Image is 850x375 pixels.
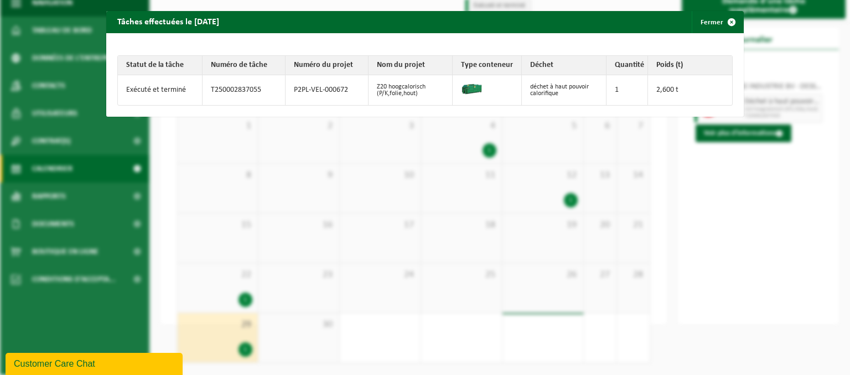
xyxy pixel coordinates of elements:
img: HK-XZ-20-GN-00 [461,78,483,100]
button: Fermer [692,11,743,33]
th: Statut de la tâche [118,56,203,75]
th: Déchet [522,56,607,75]
td: 1 [607,75,648,105]
td: Exécuté et terminé [118,75,203,105]
th: Numéro du projet [286,56,369,75]
h2: Tâches effectuées le [DATE] [106,11,230,32]
th: Type conteneur [453,56,522,75]
th: Numéro de tâche [203,56,286,75]
th: Poids (t) [648,56,733,75]
td: déchet à haut pouvoir calorifique [522,75,607,105]
td: T250002837055 [203,75,286,105]
th: Quantité [607,56,648,75]
td: Z20 hoogcalorisch (P/K,folie,hout) [369,75,453,105]
th: Nom du projet [369,56,453,75]
iframe: chat widget [6,351,185,375]
td: P2PL-VEL-000672 [286,75,369,105]
td: 2,600 t [648,75,733,105]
